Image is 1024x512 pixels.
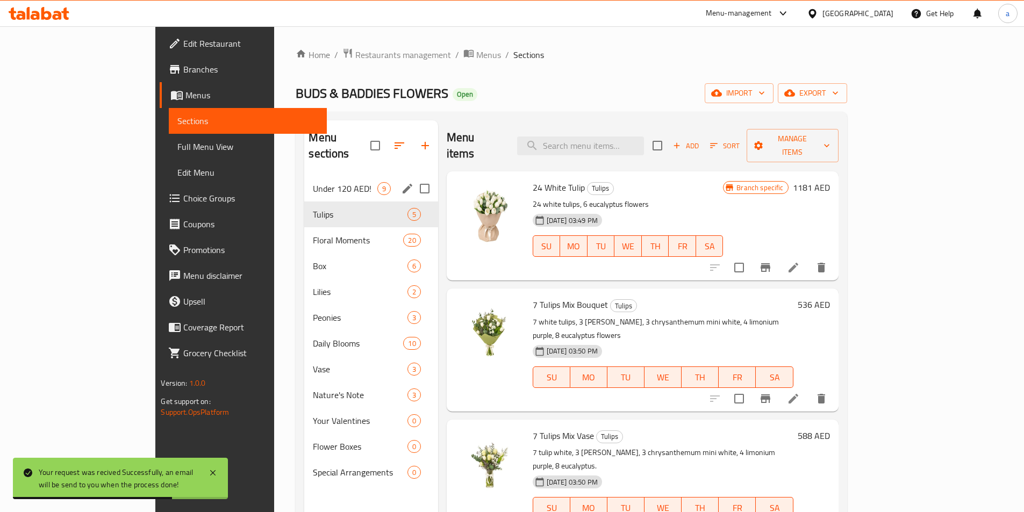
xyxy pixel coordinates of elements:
span: Tulips [313,208,407,221]
span: Select to update [728,387,750,410]
span: Branch specific [732,183,787,193]
span: a [1006,8,1009,19]
span: TH [646,239,665,254]
a: Full Menu View [169,134,326,160]
span: 7 Tulips Mix Bouquet [533,297,608,313]
span: BUDS & BADDIES FLOWERS [296,81,448,105]
div: items [407,208,421,221]
button: MO [570,366,607,388]
span: 20 [404,235,420,246]
button: Branch-specific-item [753,386,778,412]
span: Nature's Note [313,388,407,401]
nav: Menu sections [304,171,438,489]
span: Sort [710,140,740,152]
span: Menus [185,89,318,102]
span: 3 [408,364,420,374]
nav: breadcrumb [296,48,847,62]
span: Select to update [728,256,750,279]
span: export [786,86,839,100]
span: import [713,86,765,100]
button: TU [607,366,645,388]
span: Floral Moments [313,234,403,247]
a: Promotions [160,237,326,263]
div: items [407,259,421,272]
span: FR [673,239,692,254]
div: Tulips [610,299,637,312]
div: items [403,234,420,247]
p: 7 white tulips, 3 [PERSON_NAME], 3 chrysanthemum mini white, 4 limonium purple, 8 eucalyptus flowers [533,315,793,342]
div: items [407,285,421,298]
span: Menus [476,48,501,61]
div: items [407,414,421,427]
span: 2 [408,287,420,297]
span: 10 [404,338,420,349]
button: Branch-specific-item [753,255,778,280]
span: Sections [513,48,544,61]
span: Full Menu View [177,140,318,153]
a: Coupons [160,211,326,237]
h2: Menu sections [309,129,370,162]
span: Upsell [183,295,318,308]
span: Add [671,140,700,152]
div: items [377,182,391,195]
span: Sections [177,114,318,127]
h6: 588 AED [798,428,830,443]
div: Your request was recived Successfully, an email will be send to you when the process done! [39,466,198,491]
a: Branches [160,56,326,82]
button: Sort [707,138,742,154]
a: Coverage Report [160,314,326,340]
a: Restaurants management [342,48,451,62]
span: Get support on: [161,394,210,408]
h2: Menu items [447,129,504,162]
span: Promotions [183,243,318,256]
a: Edit Restaurant [160,31,326,56]
span: SU [538,239,556,254]
span: Flower Boxes [313,440,407,453]
div: Flower Boxes0 [304,434,438,459]
span: Edit Menu [177,166,318,179]
div: Daily Blooms [313,337,403,350]
div: Peonies3 [304,305,438,330]
div: [GEOGRAPHIC_DATA] [822,8,893,19]
a: Grocery Checklist [160,340,326,366]
div: Tulips5 [304,201,438,227]
button: Manage items [747,129,839,162]
span: Your Valentines [313,414,407,427]
button: SA [756,366,793,388]
button: TU [588,235,615,257]
h6: 536 AED [798,297,830,312]
button: TH [642,235,669,257]
li: / [334,48,338,61]
a: Upsell [160,289,326,314]
img: 7 Tulips Mix Bouquet [455,297,524,366]
button: Add section [412,133,438,158]
input: search [517,136,644,155]
span: 3 [408,313,420,323]
span: TH [686,370,714,385]
span: Special Arrangements [313,466,407,479]
span: SA [760,370,789,385]
button: SU [533,366,570,388]
span: Tulips [597,430,622,443]
button: Add [669,138,703,154]
img: 7 Tulips Mix Vase [455,428,524,497]
span: Edit Restaurant [183,37,318,50]
span: TU [592,239,611,254]
div: items [407,466,421,479]
div: items [407,440,421,453]
a: Edit menu item [787,392,800,405]
a: Choice Groups [160,185,326,211]
div: Lilies [313,285,407,298]
div: Under 120 AED! [313,182,377,195]
span: Vase [313,363,407,376]
button: delete [808,255,834,280]
span: Peonies [313,311,407,324]
span: MO [564,239,583,254]
span: Version: [161,376,187,390]
h6: 1181 AED [793,180,830,195]
span: FR [723,370,751,385]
